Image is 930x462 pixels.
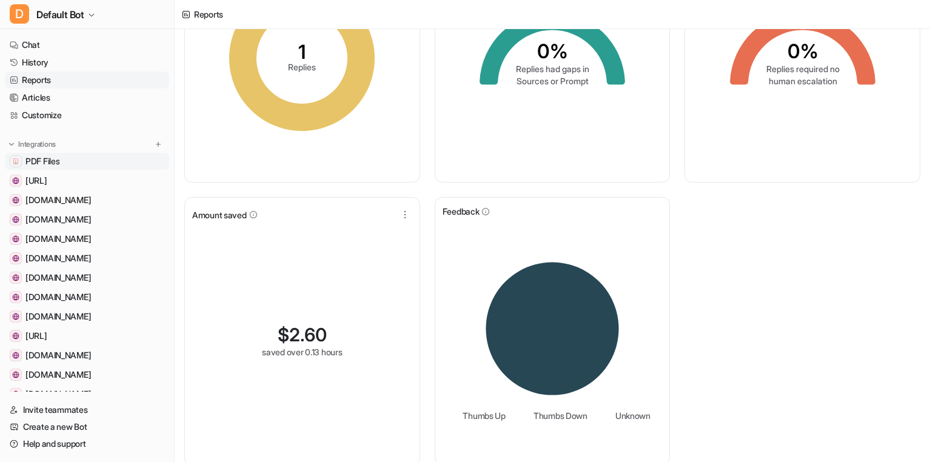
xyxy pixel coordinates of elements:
[5,172,169,189] a: www.eesel.ai[URL]
[25,175,47,187] span: [URL]
[36,6,84,23] span: Default Bot
[12,158,19,165] img: PDF Files
[5,153,169,170] a: PDF FilesPDF Files
[25,388,91,400] span: [DOMAIN_NAME]
[5,89,169,106] a: Articles
[25,291,91,303] span: [DOMAIN_NAME]
[5,347,169,364] a: www.atlassian.com[DOMAIN_NAME]
[12,390,19,398] img: mail.google.com
[12,235,19,243] img: chatgpt.com
[5,54,169,71] a: History
[10,4,29,24] span: D
[768,76,837,86] tspan: human escalation
[12,196,19,204] img: github.com
[192,209,247,221] span: Amount saved
[454,409,505,422] li: Thumbs Up
[12,371,19,378] img: www.example.com
[25,330,47,342] span: [URL]
[12,216,19,223] img: www.figma.com
[25,155,59,167] span: PDF Files
[525,409,587,422] li: Thumbs Down
[787,39,818,63] tspan: 0%
[262,346,342,358] div: saved over 0.13 hours
[12,293,19,301] img: www.notion.com
[25,233,91,245] span: [DOMAIN_NAME]
[12,255,19,262] img: meet.google.com
[298,40,306,64] tspan: 1
[12,332,19,340] img: dashboard.eesel.ai
[516,76,588,86] tspan: Sources or Prompt
[5,289,169,306] a: www.notion.com[DOMAIN_NAME]
[12,352,19,359] img: www.atlassian.com
[515,64,589,74] tspan: Replies had gaps in
[5,366,169,383] a: www.example.com[DOMAIN_NAME]
[5,435,169,452] a: Help and support
[5,386,169,403] a: mail.google.com[DOMAIN_NAME]
[5,72,169,89] a: Reports
[12,274,19,281] img: gorgiasio.webflow.io
[5,138,59,150] button: Integrations
[5,308,169,325] a: amplitude.com[DOMAIN_NAME]
[5,401,169,418] a: Invite teammates
[5,192,169,209] a: github.com[DOMAIN_NAME]
[288,62,316,72] tspan: Replies
[25,272,91,284] span: [DOMAIN_NAME]
[154,140,162,149] img: menu_add.svg
[5,36,169,53] a: Chat
[443,205,480,218] span: Feedback
[25,369,91,381] span: [DOMAIN_NAME]
[607,409,651,422] li: Unknown
[5,269,169,286] a: gorgiasio.webflow.io[DOMAIN_NAME]
[5,107,169,124] a: Customize
[12,313,19,320] img: amplitude.com
[25,310,91,323] span: [DOMAIN_NAME]
[18,139,56,149] p: Integrations
[766,64,839,74] tspan: Replies required no
[194,8,223,21] div: Reports
[5,327,169,344] a: dashboard.eesel.ai[URL]
[278,324,327,346] div: $
[7,140,16,149] img: expand menu
[537,39,567,63] tspan: 0%
[25,349,91,361] span: [DOMAIN_NAME]
[5,418,169,435] a: Create a new Bot
[25,252,91,264] span: [DOMAIN_NAME]
[25,213,91,226] span: [DOMAIN_NAME]
[289,324,327,346] span: 2.60
[12,177,19,184] img: www.eesel.ai
[5,230,169,247] a: chatgpt.com[DOMAIN_NAME]
[5,211,169,228] a: www.figma.com[DOMAIN_NAME]
[25,194,91,206] span: [DOMAIN_NAME]
[5,250,169,267] a: meet.google.com[DOMAIN_NAME]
